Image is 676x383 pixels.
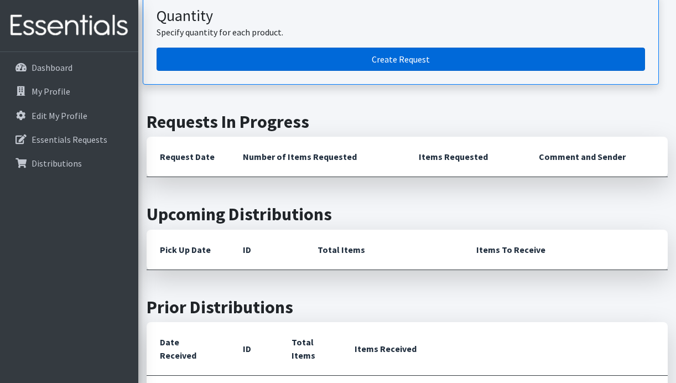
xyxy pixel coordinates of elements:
[405,137,526,177] th: Items Requested
[4,7,134,44] img: HumanEssentials
[147,137,230,177] th: Request Date
[4,105,134,127] a: Edit My Profile
[4,56,134,79] a: Dashboard
[32,134,107,145] p: Essentials Requests
[147,111,668,132] h2: Requests In Progress
[147,297,668,318] h2: Prior Distributions
[526,137,668,177] th: Comment and Sender
[4,128,134,151] a: Essentials Requests
[4,80,134,102] a: My Profile
[463,230,668,270] th: Items To Receive
[157,48,645,71] a: Create a request by quantity
[32,62,72,73] p: Dashboard
[147,204,668,225] h2: Upcoming Distributions
[230,322,278,376] th: ID
[157,25,645,39] p: Specify quantity for each product.
[147,322,230,376] th: Date Received
[341,322,668,376] th: Items Received
[230,230,304,270] th: ID
[32,158,82,169] p: Distributions
[32,86,70,97] p: My Profile
[278,322,341,376] th: Total Items
[147,230,230,270] th: Pick Up Date
[157,7,645,25] h3: Quantity
[4,152,134,174] a: Distributions
[32,110,87,121] p: Edit My Profile
[304,230,463,270] th: Total Items
[230,137,405,177] th: Number of Items Requested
